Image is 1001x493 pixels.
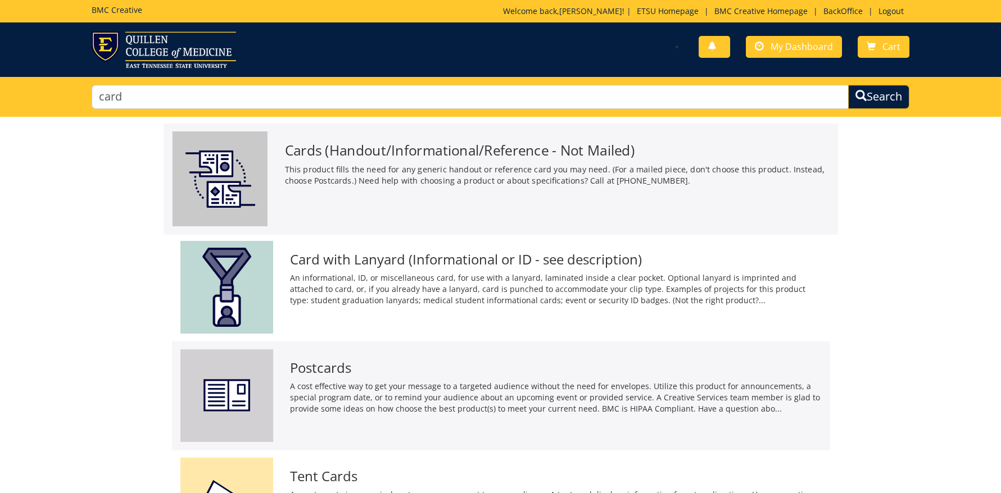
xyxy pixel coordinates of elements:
h3: Card with Lanyard (Informational or ID - see description) [290,252,821,267]
span: Cart [882,40,900,53]
a: Postcards A cost effective way to get your message to a targeted audience without the need for en... [180,349,821,442]
p: An informational, ID, or miscellaneous card, for use with a lanyard, laminated inside a clear poc... [290,272,821,306]
a: Logout [873,6,909,16]
p: A cost effective way to get your message to a targeted audience without the need for envelopes. U... [290,381,821,414]
input: Search... [92,85,848,109]
img: ETSU logo [92,31,236,68]
h3: Postcards [290,360,821,375]
h5: BMC Creative [92,6,142,14]
h3: Tent Cards [290,469,821,483]
a: Cards (Handout/Informational/Reference - Not Mailed) This product fills the need for any generic ... [172,131,829,226]
img: index%20reference%20card%20art-5b7c246b46b985.83964793.png [172,131,267,226]
p: Welcome back, ! | | | | [503,6,909,17]
span: My Dashboard [771,40,833,53]
a: BackOffice [818,6,868,16]
a: [PERSON_NAME] [559,6,622,16]
a: Cart [858,36,909,58]
img: postcard-59839371c99131.37464241.png [180,349,273,442]
h3: Cards (Handout/Informational/Reference - Not Mailed) [284,143,829,158]
a: BMC Creative Homepage [709,6,813,16]
a: Card with Lanyard (Informational or ID - see description) An informational, ID, or miscellaneous ... [180,241,821,334]
a: ETSU Homepage [631,6,704,16]
a: My Dashboard [746,36,842,58]
button: Search [848,85,909,109]
p: This product fills the need for any generic handout or reference card you may need. (For a mailed... [284,163,829,186]
img: card%20with%20lanyard-64d29bdf945cd3.52638038.png [180,241,273,334]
